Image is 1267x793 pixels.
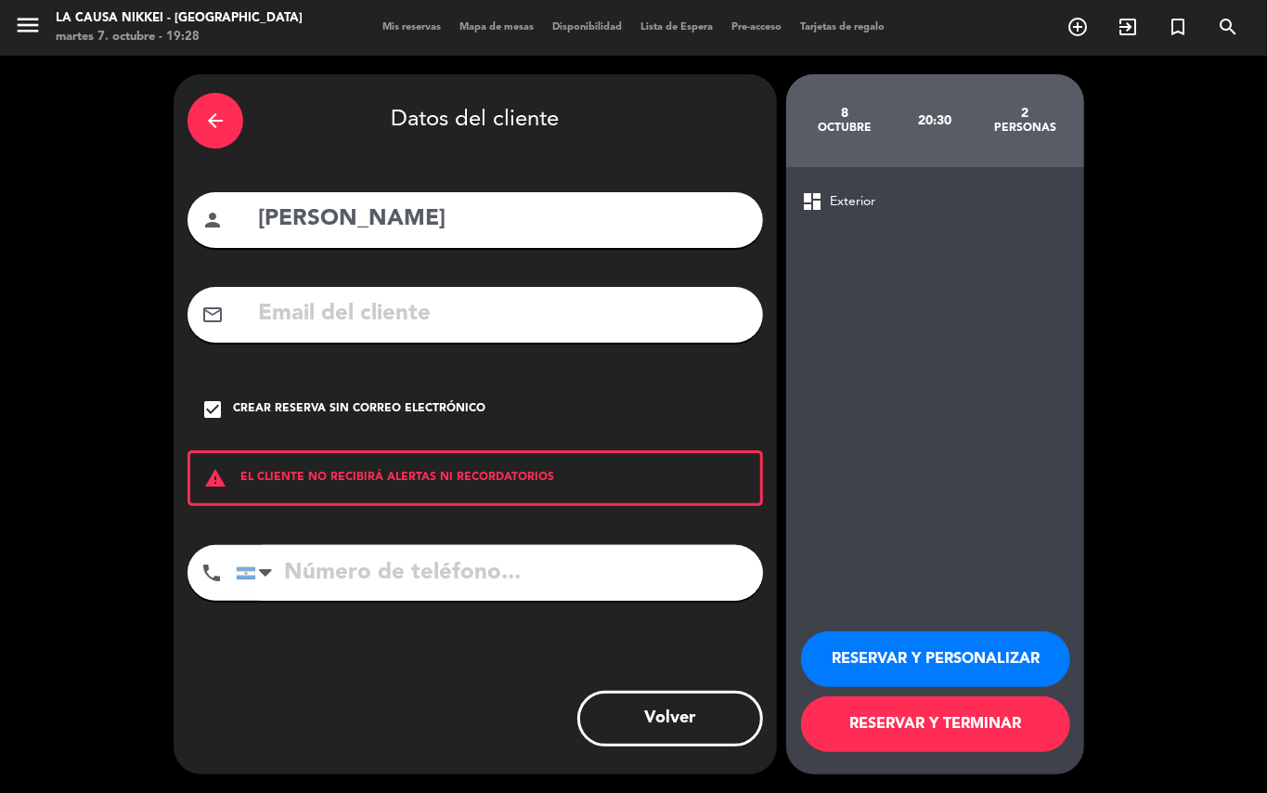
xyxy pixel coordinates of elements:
i: search [1217,16,1239,38]
i: phone [200,562,223,584]
button: RESERVAR Y PERSONALIZAR [801,631,1070,687]
button: RESERVAR Y TERMINAR [801,696,1070,752]
span: dashboard [801,190,823,213]
span: Mis reservas [373,22,450,32]
i: exit_to_app [1117,16,1139,38]
input: Número de teléfono... [236,545,763,601]
div: Argentina: +54 [237,546,279,600]
div: 2 [980,106,1070,121]
button: Volver [577,691,763,747]
div: EL CLIENTE NO RECIBIRÁ ALERTAS NI RECORDATORIOS [187,450,763,506]
i: warning [190,467,240,489]
button: menu [14,11,42,45]
i: add_circle_outline [1067,16,1089,38]
i: arrow_back [204,110,226,132]
span: Tarjetas de regalo [791,22,894,32]
div: octubre [800,121,890,136]
div: martes 7. octubre - 19:28 [56,28,303,46]
span: Lista de Espera [631,22,722,32]
span: Exterior [830,191,875,213]
div: 8 [800,106,890,121]
div: personas [980,121,1070,136]
div: 20:30 [890,88,980,153]
i: check_box [201,398,224,421]
span: Pre-acceso [722,22,791,32]
i: person [201,209,224,231]
i: menu [14,11,42,39]
i: mail_outline [201,304,224,326]
div: La Causa Nikkei - [GEOGRAPHIC_DATA] [56,9,303,28]
span: Disponibilidad [543,22,631,32]
span: Mapa de mesas [450,22,543,32]
i: turned_in_not [1167,16,1189,38]
div: Datos del cliente [187,88,763,153]
input: Email del cliente [256,295,749,333]
div: Crear reserva sin correo electrónico [233,400,485,419]
input: Nombre del cliente [256,201,749,239]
